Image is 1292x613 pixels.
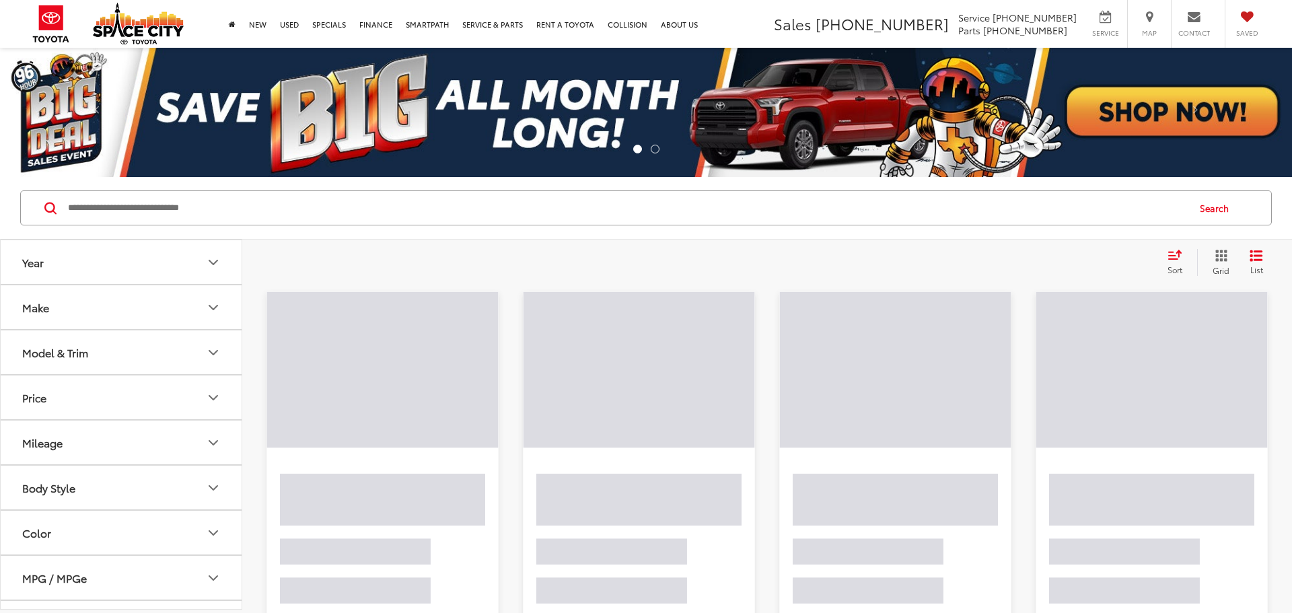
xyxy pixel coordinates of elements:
[1,285,243,329] button: MakeMake
[983,24,1067,37] span: [PHONE_NUMBER]
[22,391,46,404] div: Price
[22,571,87,584] div: MPG / MPGe
[1250,264,1263,275] span: List
[1197,249,1240,276] button: Grid View
[205,345,221,361] div: Model & Trim
[205,390,221,406] div: Price
[1135,28,1164,38] span: Map
[993,11,1077,24] span: [PHONE_NUMBER]
[1240,249,1273,276] button: List View
[22,301,49,314] div: Make
[22,526,51,539] div: Color
[22,436,63,449] div: Mileage
[1187,191,1248,225] button: Search
[205,299,221,316] div: Make
[22,481,75,494] div: Body Style
[1161,249,1197,276] button: Select sort value
[22,346,88,359] div: Model & Trim
[1168,264,1182,275] span: Sort
[205,525,221,541] div: Color
[205,570,221,586] div: MPG / MPGe
[1232,28,1262,38] span: Saved
[1,556,243,600] button: MPG / MPGeMPG / MPGe
[1,511,243,554] button: ColorColor
[67,192,1187,224] input: Search by Make, Model, or Keyword
[1,330,243,374] button: Model & TrimModel & Trim
[205,435,221,451] div: Mileage
[1,375,243,419] button: PricePrice
[1,421,243,464] button: MileageMileage
[958,11,990,24] span: Service
[205,480,221,496] div: Body Style
[205,254,221,271] div: Year
[1,240,243,284] button: YearYear
[1178,28,1210,38] span: Contact
[1,466,243,509] button: Body StyleBody Style
[958,24,980,37] span: Parts
[1213,264,1229,276] span: Grid
[1090,28,1120,38] span: Service
[22,256,44,268] div: Year
[774,13,812,34] span: Sales
[93,3,184,44] img: Space City Toyota
[816,13,949,34] span: [PHONE_NUMBER]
